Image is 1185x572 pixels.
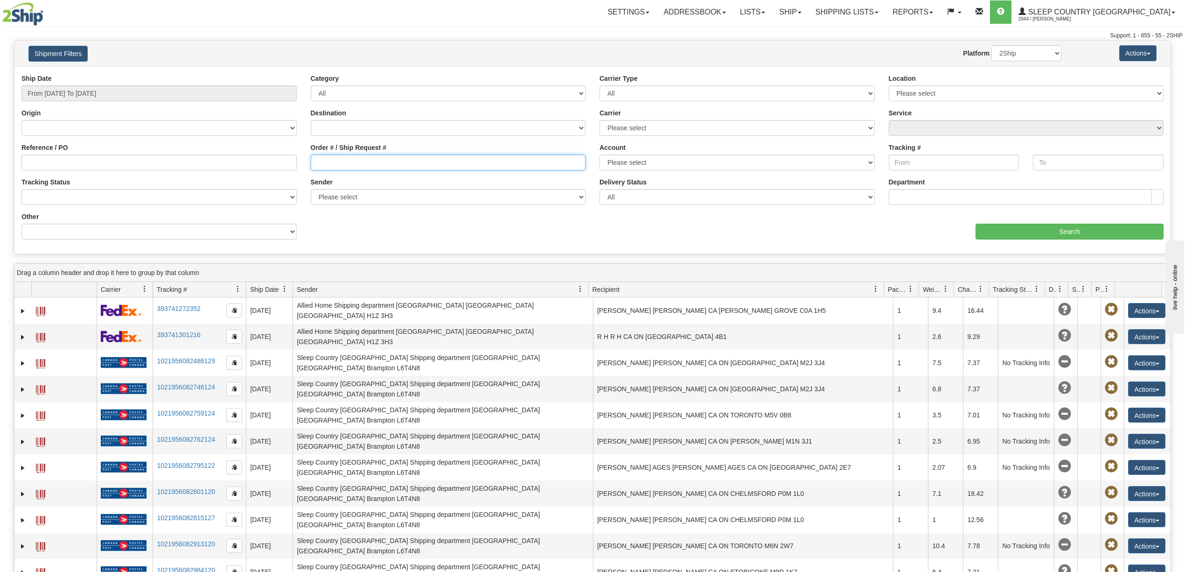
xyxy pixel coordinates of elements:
[18,463,28,473] a: Expand
[599,177,647,187] label: Delivery Status
[157,305,200,312] a: 393741272352
[293,454,593,480] td: Sleep Country [GEOGRAPHIC_DATA] Shipping department [GEOGRAPHIC_DATA] [GEOGRAPHIC_DATA] Brampton ...
[1128,538,1165,553] button: Actions
[1105,303,1118,316] span: Pickup Not Assigned
[593,350,893,376] td: [PERSON_NAME] [PERSON_NAME] CA ON [GEOGRAPHIC_DATA] M2J 3J4
[226,382,242,396] button: Copy to clipboard
[888,285,907,294] span: Packages
[928,480,963,507] td: 7.1
[1058,329,1071,342] span: Unknown
[928,324,963,350] td: 2.6
[963,480,998,507] td: 18.42
[889,155,1019,170] input: From
[572,281,588,297] a: Sender filter column settings
[101,461,146,473] img: 20 - Canada Post
[2,32,1183,40] div: Support: 1 - 855 - 55 - 2SHIP
[21,177,70,187] label: Tracking Status
[311,177,333,187] label: Sender
[293,376,593,402] td: Sleep Country [GEOGRAPHIC_DATA] Shipping department [GEOGRAPHIC_DATA] [GEOGRAPHIC_DATA] Brampton ...
[101,435,146,447] img: 20 - Canada Post
[903,281,919,297] a: Packages filter column settings
[36,538,45,553] a: Label
[246,297,293,324] td: [DATE]
[599,143,626,152] label: Account
[928,376,963,402] td: 6.8
[893,480,928,507] td: 1
[2,2,43,26] img: logo2044.jpg
[36,459,45,474] a: Label
[18,411,28,420] a: Expand
[1058,408,1071,421] span: No Tracking Info
[1105,355,1118,368] span: Pickup Not Assigned
[18,489,28,499] a: Expand
[21,108,41,118] label: Origin
[593,428,893,454] td: [PERSON_NAME] [PERSON_NAME] CA ON [PERSON_NAME] M1N 3J1
[36,355,45,370] a: Label
[226,408,242,422] button: Copy to clipboard
[18,385,28,394] a: Expand
[7,8,86,15] div: live help - online
[973,281,989,297] a: Charge filter column settings
[593,507,893,533] td: [PERSON_NAME] [PERSON_NAME] CA ON CHELMSFORD P0M 1L0
[311,108,346,118] label: Destination
[928,350,963,376] td: 7.5
[36,303,45,318] a: Label
[157,331,200,339] a: 393741301216
[18,306,28,316] a: Expand
[1075,281,1091,297] a: Shipment Issues filter column settings
[1058,381,1071,395] span: Unknown
[101,331,141,342] img: 2 - FedEx Express®
[1072,285,1080,294] span: Shipment Issues
[889,177,925,187] label: Department
[277,281,293,297] a: Ship Date filter column settings
[1128,408,1165,423] button: Actions
[1128,303,1165,318] button: Actions
[246,350,293,376] td: [DATE]
[1029,281,1045,297] a: Tracking Status filter column settings
[18,359,28,368] a: Expand
[157,285,187,294] span: Tracking #
[1018,14,1088,24] span: 2044 / [PERSON_NAME]
[963,49,990,58] label: Platform
[293,297,593,324] td: Allied Home Shipping department [GEOGRAPHIC_DATA] [GEOGRAPHIC_DATA] [GEOGRAPHIC_DATA] H1Z 3H3
[18,516,28,525] a: Expand
[21,212,39,221] label: Other
[293,350,593,376] td: Sleep Country [GEOGRAPHIC_DATA] Shipping department [GEOGRAPHIC_DATA] [GEOGRAPHIC_DATA] Brampton ...
[250,285,279,294] span: Ship Date
[36,486,45,501] a: Label
[1058,486,1071,499] span: Unknown
[101,383,146,395] img: 20 - Canada Post
[1105,381,1118,395] span: Pickup Not Assigned
[928,454,963,480] td: 2.07
[293,533,593,559] td: Sleep Country [GEOGRAPHIC_DATA] Shipping department [GEOGRAPHIC_DATA] [GEOGRAPHIC_DATA] Brampton ...
[157,357,215,365] a: 1021956082486129
[998,428,1054,454] td: No Tracking Info
[36,381,45,396] a: Label
[963,376,998,402] td: 7.37
[963,350,998,376] td: 7.37
[1119,45,1157,61] button: Actions
[868,281,884,297] a: Recipient filter column settings
[311,143,387,152] label: Order # / Ship Request #
[226,539,242,553] button: Copy to clipboard
[18,437,28,446] a: Expand
[36,407,45,422] a: Label
[101,540,146,551] img: 20 - Canada Post
[1128,355,1165,370] button: Actions
[998,402,1054,428] td: No Tracking Info
[101,409,146,421] img: 20 - Canada Post
[18,332,28,342] a: Expand
[998,533,1054,559] td: No Tracking Info
[21,74,52,83] label: Ship Date
[1105,486,1118,499] span: Pickup Not Assigned
[1105,434,1118,447] span: Pickup Not Assigned
[1128,381,1165,396] button: Actions
[230,281,246,297] a: Tracking # filter column settings
[592,285,620,294] span: Recipient
[1164,238,1184,333] iframe: chat widget
[226,356,242,370] button: Copy to clipboard
[1105,538,1118,551] span: Pickup Not Assigned
[593,324,893,350] td: R H R H CA ON [GEOGRAPHIC_DATA] 4B1
[137,281,153,297] a: Carrier filter column settings
[963,297,998,324] td: 16.44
